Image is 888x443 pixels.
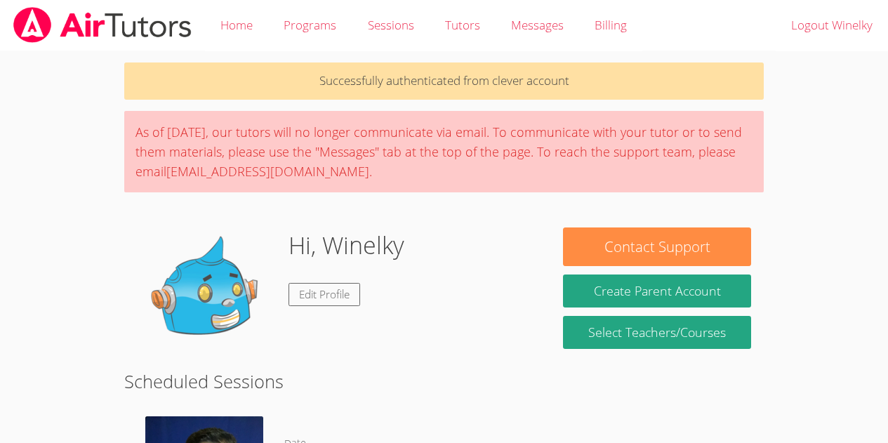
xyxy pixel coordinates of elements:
h1: Hi, Winelky [289,227,404,263]
p: Successfully authenticated from clever account [124,62,764,100]
a: Edit Profile [289,283,360,306]
span: Messages [511,17,564,33]
div: As of [DATE], our tutors will no longer communicate via email. To communicate with your tutor or ... [124,111,764,192]
img: default.png [137,227,277,368]
img: airtutors_banner-c4298cdbf04f3fff15de1276eac7730deb9818008684d7c2e4769d2f7ddbe033.png [12,7,193,43]
h2: Scheduled Sessions [124,368,764,395]
a: Select Teachers/Courses [563,316,750,349]
button: Contact Support [563,227,750,266]
button: Create Parent Account [563,275,750,308]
